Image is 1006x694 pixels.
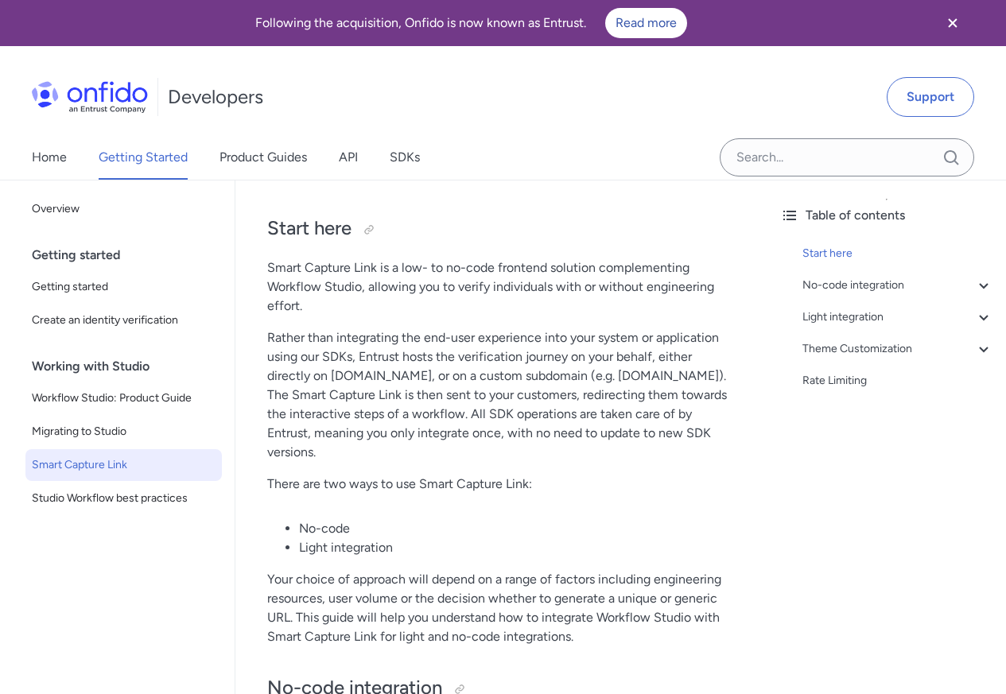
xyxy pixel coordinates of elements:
[19,8,923,38] div: Following the acquisition, Onfido is now known as Entrust.
[32,81,148,113] img: Onfido Logo
[267,475,736,494] p: There are two ways to use Smart Capture Link:
[802,371,993,390] a: Rate Limiting
[25,483,222,514] a: Studio Workflow best practices
[802,339,993,359] a: Theme Customization
[219,135,307,180] a: Product Guides
[780,206,993,225] div: Table of contents
[32,422,216,441] span: Migrating to Studio
[267,570,736,646] p: Your choice of approach will depend on a range of factors including engineering resources, user v...
[887,77,974,117] a: Support
[32,489,216,508] span: Studio Workflow best practices
[720,138,974,176] input: Onfido search input field
[99,135,188,180] a: Getting Started
[267,258,736,316] p: Smart Capture Link is a low- to no-code frontend solution complementing Workflow Studio, allowing...
[802,244,993,263] a: Start here
[943,14,962,33] svg: Close banner
[267,328,736,462] p: Rather than integrating the end-user experience into your system or application using our SDKs, E...
[299,519,736,538] li: No-code
[32,277,216,297] span: Getting started
[25,304,222,336] a: Create an identity verification
[25,382,222,414] a: Workflow Studio: Product Guide
[802,276,993,295] a: No-code integration
[25,416,222,448] a: Migrating to Studio
[32,135,67,180] a: Home
[802,308,993,327] a: Light integration
[339,135,358,180] a: API
[299,538,736,557] li: Light integration
[923,3,982,43] button: Close banner
[32,311,216,330] span: Create an identity verification
[168,84,263,110] h1: Developers
[32,351,228,382] div: Working with Studio
[32,456,216,475] span: Smart Capture Link
[267,215,736,242] h2: Start here
[605,8,687,38] a: Read more
[25,449,222,481] a: Smart Capture Link
[390,135,420,180] a: SDKs
[32,239,228,271] div: Getting started
[32,389,216,408] span: Workflow Studio: Product Guide
[25,271,222,303] a: Getting started
[32,200,216,219] span: Overview
[25,193,222,225] a: Overview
